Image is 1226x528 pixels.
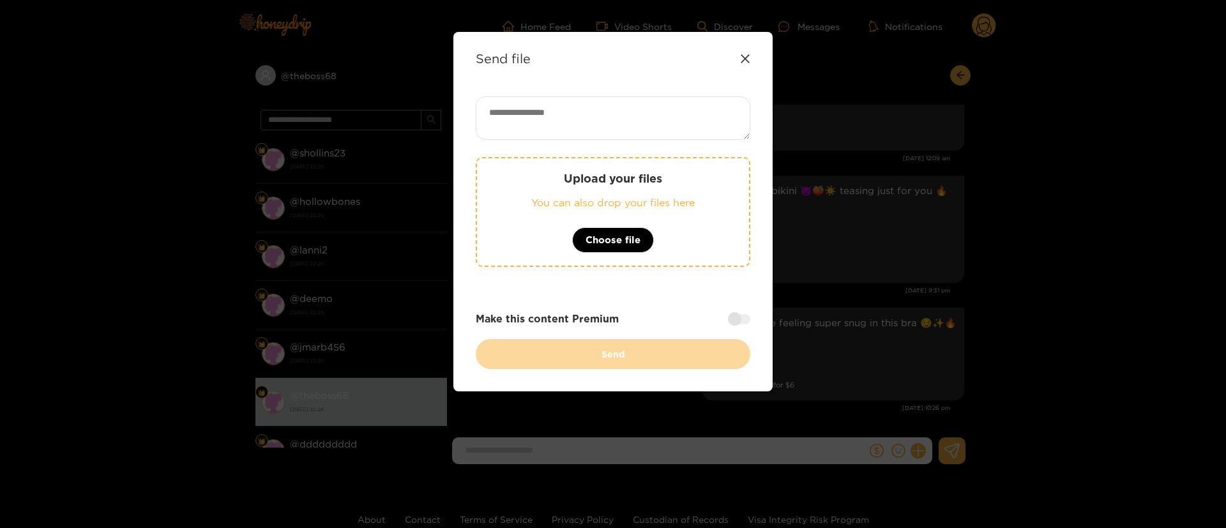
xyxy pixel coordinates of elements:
[476,339,750,369] button: Send
[586,232,640,248] span: Choose file
[503,171,723,186] p: Upload your files
[476,51,531,66] strong: Send file
[503,195,723,210] p: You can also drop your files here
[476,312,619,326] strong: Make this content Premium
[572,227,654,253] button: Choose file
